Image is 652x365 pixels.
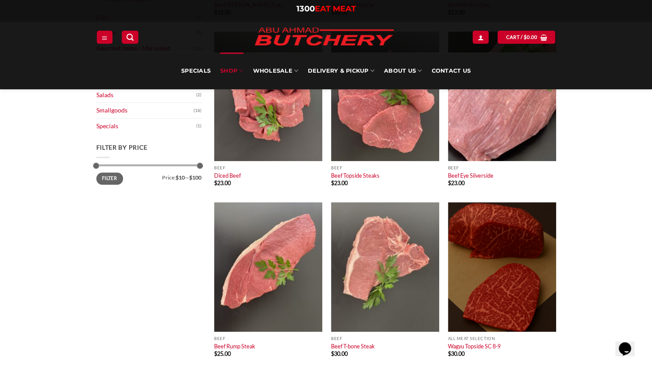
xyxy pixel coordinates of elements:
[214,343,255,350] a: Beef Rump Steak
[615,330,643,356] iframe: chat widget
[308,53,374,89] a: Delivery & Pickup
[448,336,556,341] p: All Meat Selection
[214,350,231,357] bdi: 25.00
[96,88,196,103] a: Salads
[96,172,123,184] button: Filter
[331,179,334,186] span: $
[331,32,439,161] img: Beef Topside Steaks
[220,53,243,89] a: SHOP
[524,34,538,40] bdi: 0.00
[431,53,471,89] a: Contact Us
[189,174,201,181] span: $100
[96,172,201,180] div: Price: —
[214,179,217,186] span: $
[472,31,488,43] a: Login
[524,33,527,41] span: $
[331,179,348,186] bdi: 23.00
[247,22,401,53] img: Abu Ahmad Butchery
[296,4,356,14] a: 1300EAT MEAT
[331,350,348,357] bdi: 30.00
[448,343,500,350] a: Wagyu Topside SC 8-9
[331,165,439,170] p: Beef
[214,165,322,170] p: Beef
[214,350,217,357] span: $
[506,33,537,41] span: Cart /
[448,350,465,357] bdi: 30.00
[196,119,201,133] span: (1)
[331,343,375,350] a: Beef T-bone Steak
[448,350,451,357] span: $
[214,179,231,186] bdi: 23.00
[176,174,185,181] span: $10
[384,53,422,89] a: About Us
[214,336,322,341] p: Beef
[448,165,556,170] p: Beef
[331,350,334,357] span: $
[253,53,298,89] a: Wholesale
[448,202,556,332] img: Wagyu Topside SC 8-9
[448,179,451,186] span: $
[122,31,138,43] a: Search
[497,31,555,43] a: View cart
[315,4,356,14] span: EAT MEAT
[96,103,194,118] a: Smallgoods
[181,53,211,89] a: Specials
[97,31,113,43] a: Menu
[448,172,493,179] a: Beef Eye Silverside
[194,104,201,117] span: (18)
[214,202,322,332] img: Beef Rump Steak
[331,172,380,179] a: Beef Topside Steaks
[331,202,439,332] img: Beef T-bone Steak
[214,32,322,161] img: Diced Beef
[448,32,556,161] img: Beef Eye Silverside
[448,179,465,186] bdi: 23.00
[331,336,439,341] p: Beef
[196,88,201,102] span: (2)
[214,172,241,179] a: Diced Beef
[96,144,148,151] span: Filter by price
[96,119,196,134] a: Specials
[296,4,315,14] span: 1300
